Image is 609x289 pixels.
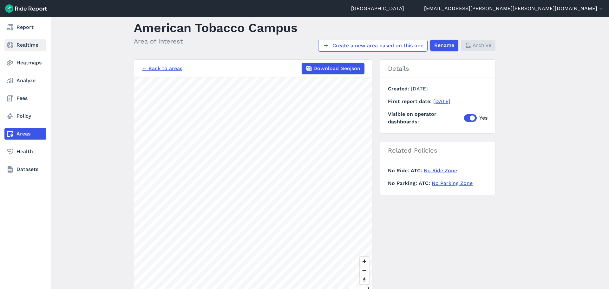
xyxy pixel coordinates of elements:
[4,57,46,69] a: Heatmaps
[4,164,46,175] a: Datasets
[142,65,182,72] a: ← Back to areas
[351,5,404,12] a: [GEOGRAPHIC_DATA]
[134,36,298,46] h2: Area of Interest
[4,146,46,157] a: Health
[388,98,433,104] span: First report date
[4,22,46,33] a: Report
[313,65,360,72] span: Download Geojson
[388,180,432,186] span: No Parking: ATC
[411,86,428,92] span: [DATE]
[360,266,369,275] button: Zoom out
[318,40,428,52] a: Create a new area based on this one
[360,257,369,266] button: Zoom in
[388,86,411,92] span: Created
[464,114,488,122] label: Yes
[388,167,424,174] span: No Ride: ATC
[360,275,369,284] button: Reset bearing to north
[380,60,495,77] h2: Details
[302,63,364,74] button: Download Geojson
[4,110,46,122] a: Policy
[434,42,454,49] span: Rename
[4,39,46,51] a: Realtime
[432,180,473,186] a: No Parking Zone
[4,75,46,86] a: Analyze
[4,93,46,104] a: Fees
[4,128,46,140] a: Areas
[473,42,491,49] span: Archive
[424,5,604,12] button: [EMAIL_ADDRESS][PERSON_NAME][PERSON_NAME][DOMAIN_NAME]
[424,167,457,174] a: No Ride Zone
[380,141,495,159] h2: Related Policies
[134,19,298,36] h1: American Tobacco Campus
[5,4,47,13] img: Ride Report
[433,98,450,104] a: [DATE]
[388,110,464,126] span: Visible on operator dashboards
[430,40,458,51] button: Rename
[461,40,495,51] button: Archive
